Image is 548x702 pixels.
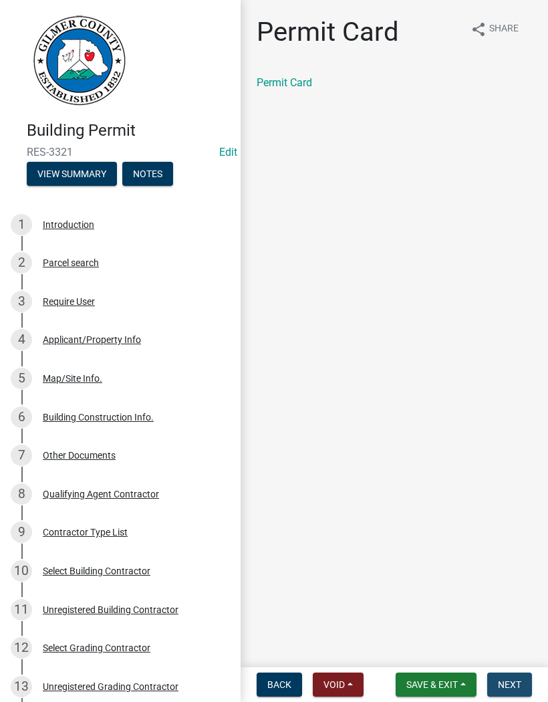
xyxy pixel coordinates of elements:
[219,146,237,158] a: Edit
[257,673,302,697] button: Back
[43,682,178,691] div: Unregistered Grading Contractor
[43,643,150,653] div: Select Grading Contractor
[27,14,127,107] img: Gilmer County, Georgia
[27,162,117,186] button: View Summary
[43,528,128,537] div: Contractor Type List
[43,258,99,267] div: Parcel search
[219,146,237,158] wm-modal-confirm: Edit Application Number
[122,162,173,186] button: Notes
[11,560,32,582] div: 10
[11,406,32,428] div: 6
[11,521,32,543] div: 9
[267,679,291,690] span: Back
[27,121,230,140] h4: Building Permit
[11,252,32,273] div: 2
[43,489,159,499] div: Qualifying Agent Contractor
[43,220,94,229] div: Introduction
[43,374,102,383] div: Map/Site Info.
[460,16,529,42] button: shareShare
[43,451,116,460] div: Other Documents
[11,676,32,697] div: 13
[11,599,32,620] div: 11
[11,329,32,350] div: 4
[487,673,532,697] button: Next
[498,679,521,690] span: Next
[11,445,32,466] div: 7
[27,146,214,158] span: RES-3321
[43,335,141,344] div: Applicant/Property Info
[470,21,487,37] i: share
[313,673,364,697] button: Void
[43,566,150,576] div: Select Building Contractor
[11,291,32,312] div: 3
[43,413,154,422] div: Building Construction Info.
[11,214,32,235] div: 1
[257,16,399,48] h1: Permit Card
[323,679,345,690] span: Void
[11,637,32,659] div: 12
[43,297,95,306] div: Require User
[11,483,32,505] div: 8
[406,679,458,690] span: Save & Exit
[122,169,173,180] wm-modal-confirm: Notes
[11,368,32,389] div: 5
[257,76,312,89] a: Permit Card
[27,169,117,180] wm-modal-confirm: Summary
[43,605,178,614] div: Unregistered Building Contractor
[489,21,519,37] span: Share
[396,673,476,697] button: Save & Exit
